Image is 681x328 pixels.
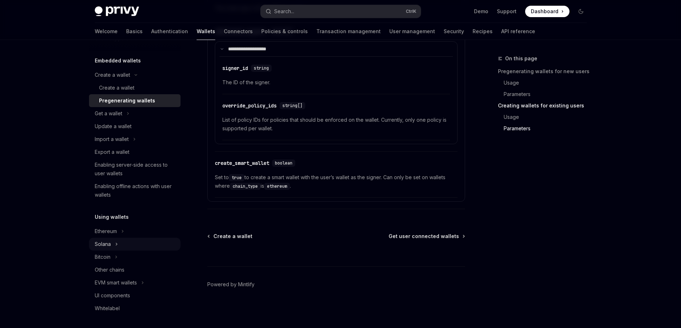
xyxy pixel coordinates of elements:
a: Update a wallet [89,120,181,133]
div: Solana [95,240,111,248]
a: Other chains [89,263,181,276]
span: On this page [505,54,537,63]
span: The ID of the signer. [222,78,450,87]
a: Welcome [95,23,118,40]
div: Other chains [95,266,124,274]
div: Pregenerating wallets [99,96,155,105]
div: Import a wallet [95,135,129,143]
a: Basics [126,23,143,40]
a: Recipes [473,23,493,40]
a: Authentication [151,23,188,40]
button: Toggle dark mode [575,6,587,17]
div: Get a wallet [95,109,122,118]
a: Create a wallet [208,233,252,240]
a: Parameters [504,123,592,134]
div: Whitelabel [95,304,120,313]
span: Set to to create a smart wallet with the user’s wallet as the signer. Can only be set on wallets ... [215,173,458,190]
div: Update a wallet [95,122,132,131]
div: Export a wallet [95,148,129,156]
code: chain_type [230,183,261,190]
a: Create a wallet [89,81,181,94]
a: Whitelabel [89,302,181,315]
a: Policies & controls [261,23,308,40]
a: UI components [89,289,181,302]
div: EVM smart wallets [95,278,137,287]
div: Search... [274,7,294,16]
div: Create a wallet [99,84,134,92]
a: Support [497,8,517,15]
code: true [229,174,245,181]
div: signer_id [222,65,248,72]
a: Connectors [224,23,253,40]
a: Dashboard [525,6,569,17]
span: Ctrl K [406,9,416,14]
a: Usage [504,77,592,89]
a: Parameters [504,89,592,100]
span: boolean [275,160,292,166]
code: ethereum [264,183,290,190]
a: Enabling offline actions with user wallets [89,180,181,201]
a: Export a wallet [89,146,181,158]
a: API reference [501,23,535,40]
div: override_policy_ids [222,102,277,109]
a: Wallets [197,23,215,40]
img: dark logo [95,6,139,16]
a: Demo [474,8,488,15]
a: Powered by Mintlify [207,281,255,288]
h5: Using wallets [95,213,129,221]
a: Enabling server-side access to user wallets [89,158,181,180]
span: Get user connected wallets [389,233,459,240]
a: Get user connected wallets [389,233,464,240]
a: Creating wallets for existing users [498,100,592,111]
div: Create a wallet [95,71,130,79]
span: Dashboard [531,8,558,15]
div: Bitcoin [95,253,110,261]
span: List of policy IDs for policies that should be enforced on the wallet. Currently, only one policy... [222,116,450,133]
div: Enabling offline actions with user wallets [95,182,176,199]
a: User management [389,23,435,40]
a: Security [444,23,464,40]
span: Create a wallet [213,233,252,240]
a: Transaction management [316,23,381,40]
h5: Embedded wallets [95,56,141,65]
div: Enabling server-side access to user wallets [95,161,176,178]
span: string[] [282,103,302,109]
div: create_smart_wallet [215,160,269,167]
a: Usage [504,111,592,123]
button: Search...CtrlK [261,5,421,18]
a: Pregenerating wallets for new users [498,66,592,77]
span: string [254,65,269,71]
div: UI components [95,291,130,300]
div: Ethereum [95,227,117,236]
a: Pregenerating wallets [89,94,181,107]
